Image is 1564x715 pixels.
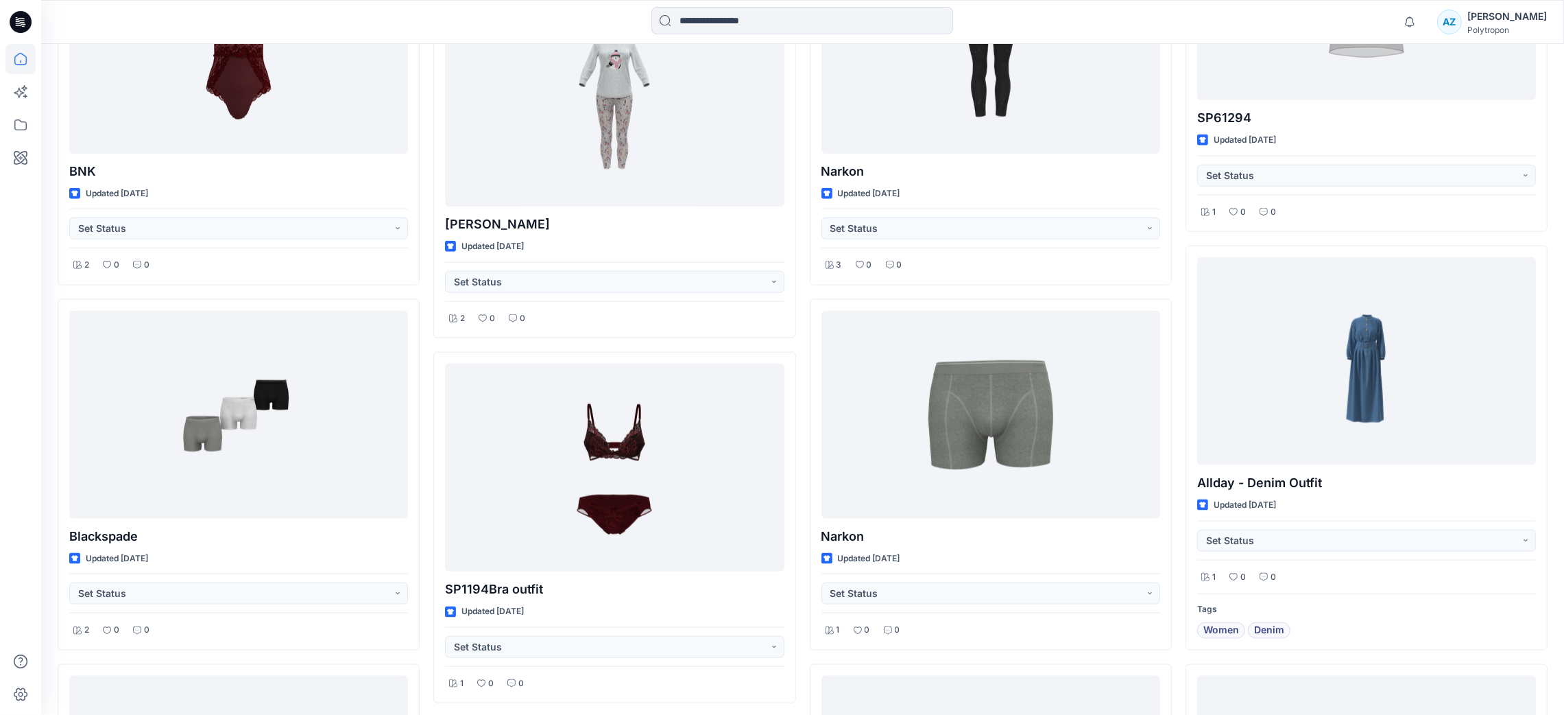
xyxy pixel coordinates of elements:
p: Updated [DATE] [461,239,524,254]
div: Polytropon [1467,25,1547,35]
a: Allday - Denim Outfit [1197,257,1536,465]
p: 0 [114,623,119,637]
p: SP61294 [1197,108,1536,128]
p: 0 [897,258,902,272]
p: 0 [144,258,149,272]
p: 0 [1240,205,1246,220]
p: SP1194Bra outfit [445,580,784,599]
p: 2 [84,623,89,637]
p: 0 [488,677,494,691]
p: Narkon [821,162,1160,181]
p: 0 [895,623,900,637]
p: Allday - Denim Outfit [1197,473,1536,493]
a: Blackspade [69,311,408,519]
a: SP1194Bra outfit [445,364,784,572]
p: Updated [DATE] [1214,498,1276,513]
p: Blackspade [69,527,408,546]
p: Updated [DATE] [86,187,148,201]
p: 0 [1240,570,1246,585]
p: 2 [460,312,465,326]
p: 0 [518,677,524,691]
p: Updated [DATE] [838,187,900,201]
p: 2 [84,258,89,272]
p: 3 [837,258,842,272]
p: Updated [DATE] [461,605,524,619]
div: [PERSON_NAME] [1467,8,1547,25]
p: BNK [69,162,408,181]
p: 0 [520,312,525,326]
p: Narkon [821,527,1160,546]
p: 1 [460,677,464,691]
p: Updated [DATE] [838,552,900,566]
p: 0 [865,623,870,637]
p: 0 [1271,205,1276,220]
p: 0 [867,258,872,272]
span: Women [1203,622,1239,639]
p: 0 [114,258,119,272]
p: 1 [837,623,840,637]
p: Tags [1197,602,1536,617]
p: [PERSON_NAME] [445,215,784,234]
p: 0 [490,312,495,326]
span: Denim [1254,622,1284,639]
div: AZ [1437,10,1462,34]
p: 0 [1271,570,1276,585]
a: Narkon [821,311,1160,519]
p: 1 [1212,570,1216,585]
p: 0 [144,623,149,637]
p: Updated [DATE] [86,552,148,566]
p: Updated [DATE] [1214,133,1276,148]
p: 1 [1212,205,1216,220]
